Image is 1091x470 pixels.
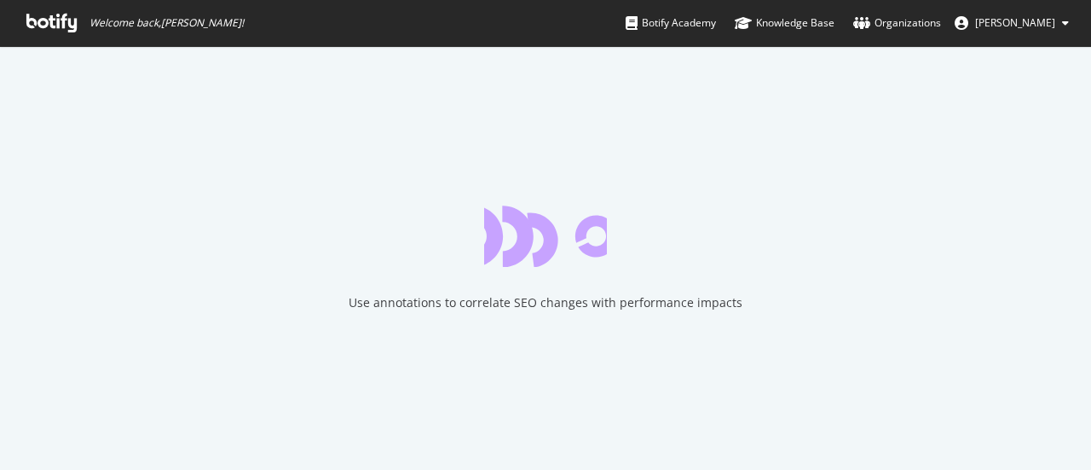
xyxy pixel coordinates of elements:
[89,16,244,30] span: Welcome back, [PERSON_NAME] !
[735,15,834,32] div: Knowledge Base
[349,294,742,311] div: Use annotations to correlate SEO changes with performance impacts
[975,15,1055,30] span: Thomas Ashworth
[941,9,1082,37] button: [PERSON_NAME]
[626,15,716,32] div: Botify Academy
[484,206,607,267] div: animation
[853,15,941,32] div: Organizations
